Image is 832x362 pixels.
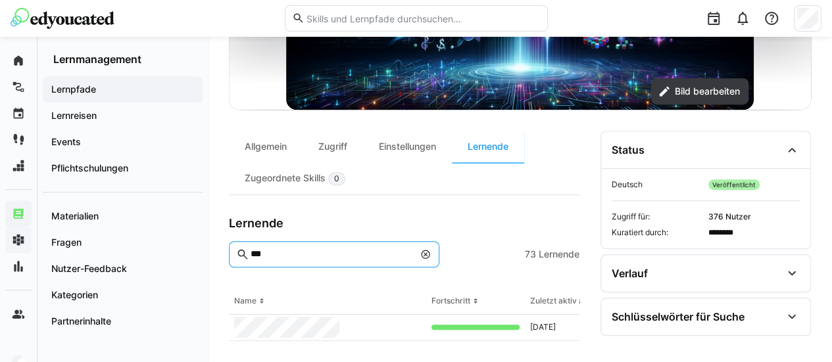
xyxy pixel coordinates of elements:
[229,131,303,162] div: Allgemein
[305,12,540,24] input: Skills und Lernpfade durchsuchen…
[612,179,703,190] span: Deutsch
[363,131,452,162] div: Einstellungen
[612,267,648,280] div: Verlauf
[525,248,536,261] span: 73
[612,310,745,323] div: Schlüsselwörter für Suche
[431,296,470,306] div: Fortschritt
[229,216,283,231] h3: Lernende
[530,322,556,332] span: [DATE]
[651,78,748,104] button: Bild bearbeiten
[708,179,760,190] span: Veröffentlicht
[708,212,800,222] span: 376 Nutzer
[539,248,579,261] span: Lernende
[612,227,703,238] span: Kuratiert durch:
[234,296,257,306] div: Name
[303,131,363,162] div: Zugriff
[612,212,703,222] span: Zugriff für:
[612,143,645,156] div: Status
[229,162,361,194] div: Zugeordnete Skills
[334,173,339,184] span: 0
[673,85,742,98] span: Bild bearbeiten
[530,296,591,306] div: Zuletzt aktiv am
[452,131,524,162] div: Lernende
